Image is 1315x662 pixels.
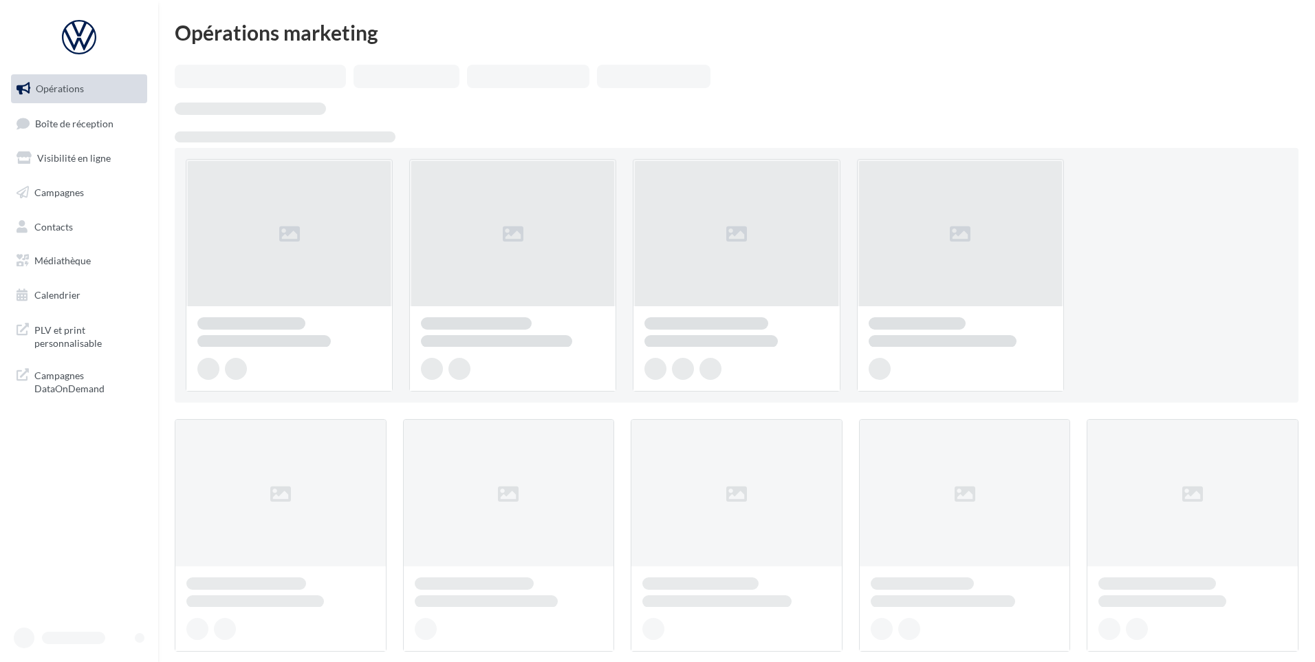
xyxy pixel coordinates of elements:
[34,289,80,301] span: Calendrier
[8,74,150,103] a: Opérations
[8,246,150,275] a: Médiathèque
[8,281,150,310] a: Calendrier
[8,109,150,138] a: Boîte de réception
[175,22,1298,43] div: Opérations marketing
[8,213,150,242] a: Contacts
[34,255,91,266] span: Médiathèque
[8,144,150,173] a: Visibilité en ligne
[34,321,142,350] span: PLV et print personnalisable
[8,315,150,356] a: PLV et print personnalisable
[8,178,150,207] a: Campagnes
[34,186,84,198] span: Campagnes
[8,361,150,401] a: Campagnes DataOnDemand
[34,220,73,232] span: Contacts
[37,152,111,164] span: Visibilité en ligne
[36,83,84,94] span: Opérations
[34,366,142,396] span: Campagnes DataOnDemand
[35,117,113,129] span: Boîte de réception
